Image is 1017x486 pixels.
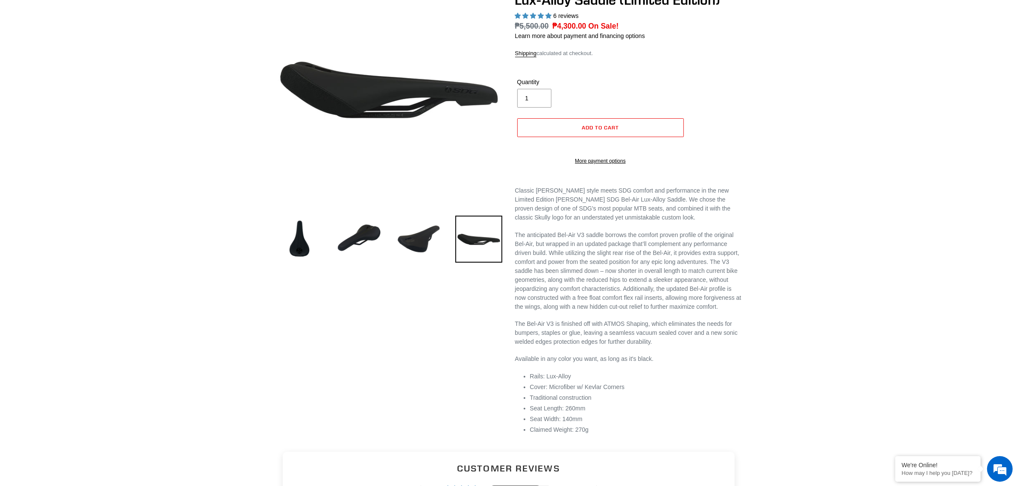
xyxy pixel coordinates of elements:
[515,22,549,30] s: ₱5,500.00
[530,373,571,380] span: Rails: Lux-Alloy
[582,124,619,131] span: Add to cart
[517,78,598,87] label: Quantity
[515,320,738,345] span: The Bel-Air V3 is finished off with ATMOS Shaping, which eliminates the needs for bumpers, staple...
[530,384,625,390] span: Cover: Microfiber w/ Kevlar Corners
[515,49,742,58] div: calculated at checkout.
[276,216,323,263] img: Load image into Gallery viewer, Canfield SDG Bel-Air V3 Lux-Alloy Saddle (Limited Edition)
[290,462,728,474] h2: Customer Reviews
[515,12,554,19] span: 4.83 stars
[530,394,592,401] span: Traditional construction
[530,405,586,412] span: Seat Length: 260mm
[902,470,974,476] p: How may I help you today?
[515,50,537,57] a: Shipping
[455,216,502,263] img: Load image into Gallery viewer, Canfield SDG Bel-Air V3 Lux-Alloy Saddle (Limited Edition)
[530,416,583,422] span: Seat Width: 140mm
[588,20,618,32] span: On Sale!
[515,186,742,222] p: Classic [PERSON_NAME] style meets SDG comfort and performance in the new Limited Edition [PERSON_...
[517,157,684,165] a: More payment options
[50,108,118,194] span: We're online!
[552,22,586,30] span: ₱4,300.00
[902,462,974,468] div: We're Online!
[517,118,684,137] button: Add to cart
[396,216,443,263] img: Load image into Gallery viewer, Canfield SDG Bel-Air V3 Lux-Alloy Saddle (Limited Edition)
[57,48,156,59] div: Chat with us now
[27,43,49,64] img: d_696896380_company_1647369064580_696896380
[140,4,161,25] div: Minimize live chat window
[336,216,383,263] img: Load image into Gallery viewer, Canfield SDG Bel-Air V3 Lux-Alloy Saddle (Limited Edition)
[9,47,22,60] div: Navigation go back
[515,354,742,363] p: Available in any color you want, as long as it's black.
[515,32,645,39] a: Learn more about payment and financing options
[530,426,589,433] span: Claimed Weight: 270g
[4,233,163,263] textarea: Type your message and hit 'Enter'
[553,12,578,19] span: 6 reviews
[515,231,742,310] span: The anticipated Bel-Air V3 saddle borrows the comfort proven profile of the original Bel-Air, but...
